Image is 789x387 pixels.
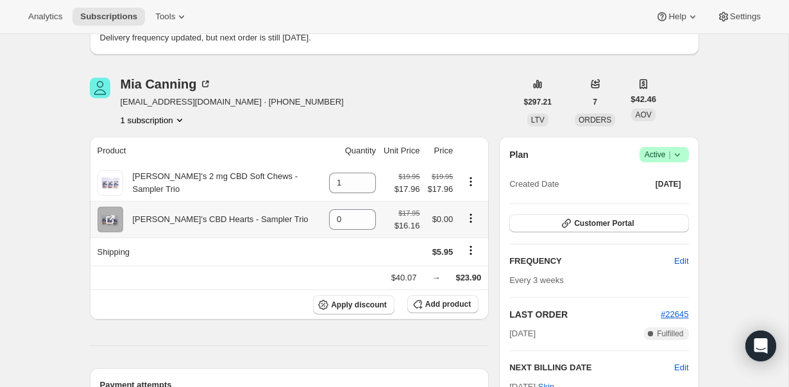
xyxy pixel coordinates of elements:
[745,331,776,361] div: Open Intercom Messenger
[461,175,481,189] button: Product actions
[661,308,688,321] button: #22645
[394,183,420,196] span: $17.96
[72,8,145,26] button: Subscriptions
[648,175,689,193] button: [DATE]
[21,8,70,26] button: Analytics
[666,251,696,271] button: Edit
[432,173,453,180] small: $19.95
[432,214,454,224] span: $0.00
[657,329,683,339] span: Fulfilled
[121,114,186,126] button: Product actions
[394,219,420,232] span: $16.16
[579,116,611,125] span: ORDERS
[509,178,559,191] span: Created Date
[123,170,322,196] div: [PERSON_NAME]'s 2 mg CBD Soft Chews - Sampler Trio
[325,137,380,165] th: Quantity
[90,237,326,266] th: Shipping
[730,12,761,22] span: Settings
[461,243,481,257] button: Shipping actions
[121,96,344,108] span: [EMAIL_ADDRESS][DOMAIN_NAME] · [PHONE_NUMBER]
[461,211,481,225] button: Product actions
[668,12,686,22] span: Help
[80,12,137,22] span: Subscriptions
[516,93,559,111] button: $297.21
[668,150,670,160] span: |
[427,183,453,196] span: $17.96
[674,255,688,268] span: Edit
[423,137,457,165] th: Price
[509,327,536,340] span: [DATE]
[574,218,634,228] span: Customer Portal
[398,209,420,217] small: $17.95
[509,214,688,232] button: Customer Portal
[432,247,454,257] span: $5.95
[509,361,674,374] h2: NEXT BILLING DATE
[509,148,529,161] h2: Plan
[631,93,656,106] span: $42.46
[524,97,552,107] span: $297.21
[635,110,651,119] span: AOV
[509,255,674,268] h2: FREQUENCY
[425,299,471,309] span: Add product
[661,309,688,319] a: #22645
[455,273,481,282] span: $23.90
[155,12,175,22] span: Tools
[313,295,394,314] button: Apply discount
[531,116,545,125] span: LTV
[674,361,688,374] button: Edit
[593,97,597,107] span: 7
[432,271,440,284] div: →
[123,213,309,226] div: [PERSON_NAME]'s CBD Hearts - Sampler Trio
[148,8,196,26] button: Tools
[380,137,423,165] th: Unit Price
[509,275,564,285] span: Every 3 weeks
[90,78,110,98] span: Mia Canning
[509,308,661,321] h2: LAST ORDER
[585,93,605,111] button: 7
[648,8,706,26] button: Help
[656,179,681,189] span: [DATE]
[28,12,62,22] span: Analytics
[121,78,212,90] div: Mia Canning
[407,295,479,313] button: Add product
[645,148,684,161] span: Active
[398,173,420,180] small: $19.95
[100,31,689,44] p: Delivery frequency updated, but next order is still [DATE].
[391,271,417,284] div: $40.07
[331,300,387,310] span: Apply discount
[709,8,768,26] button: Settings
[90,137,326,165] th: Product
